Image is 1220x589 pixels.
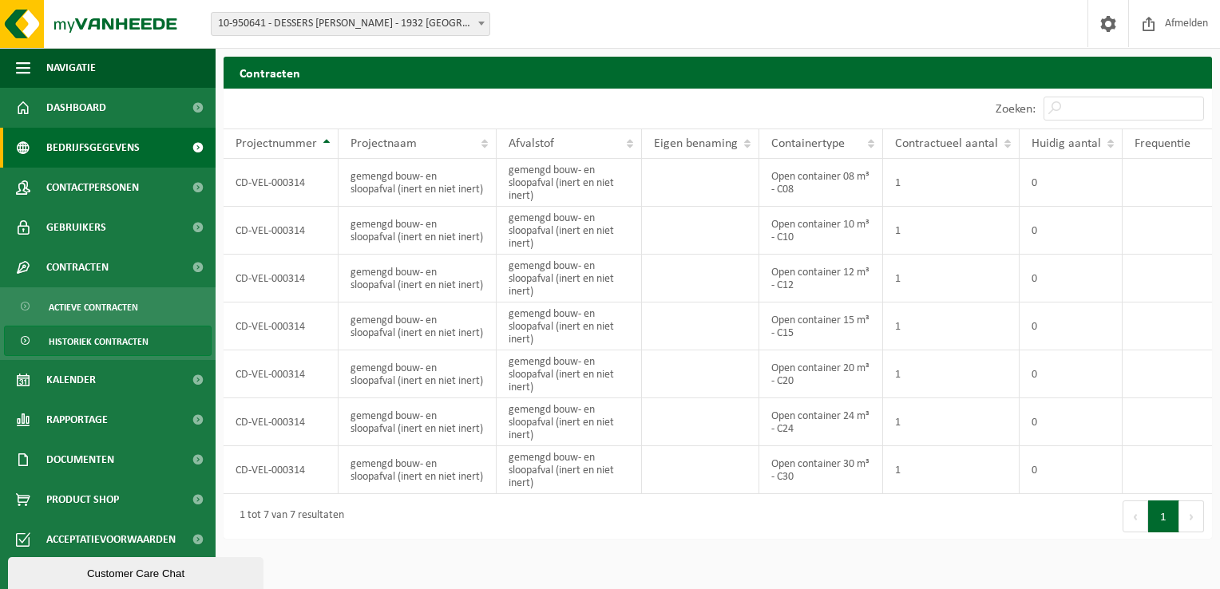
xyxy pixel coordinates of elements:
td: gemengd bouw- en sloopafval (inert en niet inert) [339,398,497,446]
span: Containertype [771,137,845,150]
td: gemengd bouw- en sloopafval (inert en niet inert) [497,446,642,494]
div: 1 tot 7 van 7 resultaten [232,502,344,531]
td: 1 [883,302,1020,350]
span: Kalender [46,360,96,400]
td: 1 [883,350,1020,398]
span: Product Shop [46,480,119,520]
td: gemengd bouw- en sloopafval (inert en niet inert) [497,302,642,350]
td: Open container 12 m³ - C12 [759,255,883,302]
td: CD-VEL-000314 [224,350,339,398]
td: 1 [883,255,1020,302]
label: Zoeken: [996,103,1036,116]
td: 0 [1020,302,1123,350]
span: Gebruikers [46,208,106,247]
a: Actieve contracten [4,291,212,322]
span: Navigatie [46,48,96,88]
td: gemengd bouw- en sloopafval (inert en niet inert) [339,207,497,255]
td: 1 [883,159,1020,207]
td: 0 [1020,207,1123,255]
td: gemengd bouw- en sloopafval (inert en niet inert) [339,302,497,350]
td: CD-VEL-000314 [224,255,339,302]
span: Dashboard [46,88,106,128]
h2: Contracten [224,57,1212,88]
td: Open container 15 m³ - C15 [759,302,883,350]
td: 0 [1020,255,1123,302]
td: gemengd bouw- en sloopafval (inert en niet inert) [497,207,642,255]
td: gemengd bouw- en sloopafval (inert en niet inert) [339,255,497,302]
span: Projectnaam [351,137,417,150]
button: Previous [1123,500,1148,532]
span: Frequentie [1135,137,1190,150]
td: CD-VEL-000314 [224,159,339,207]
td: Open container 20 m³ - C20 [759,350,883,398]
span: Contactpersonen [46,168,139,208]
span: Acceptatievoorwaarden [46,520,176,559]
td: CD-VEL-000314 [224,398,339,446]
td: 1 [883,398,1020,446]
iframe: chat widget [8,554,267,589]
span: Huidig aantal [1032,137,1101,150]
td: gemengd bouw- en sloopafval (inert en niet inert) [339,159,497,207]
td: gemengd bouw- en sloopafval (inert en niet inert) [497,255,642,302]
td: Open container 10 m³ - C10 [759,207,883,255]
td: Open container 30 m³ - C30 [759,446,883,494]
td: 1 [883,446,1020,494]
td: 1 [883,207,1020,255]
span: Afvalstof [509,137,554,150]
a: Historiek contracten [4,326,212,356]
span: Contractueel aantal [895,137,998,150]
span: Actieve contracten [49,292,138,322]
td: 0 [1020,446,1123,494]
button: 1 [1148,500,1179,532]
td: Open container 08 m³ - C08 [759,159,883,207]
span: Eigen benaming [654,137,738,150]
td: Open container 24 m³ - C24 [759,398,883,446]
span: Projectnummer [236,137,317,150]
span: Contracten [46,247,109,287]
span: 10-950641 - DESSERS HERMAN - 1932 SINT-STEVENS-WOLUWE, FRANS SMOLDERSSTRAAT 18C [211,12,490,36]
span: Documenten [46,440,114,480]
span: 10-950641 - DESSERS HERMAN - 1932 SINT-STEVENS-WOLUWE, FRANS SMOLDERSSTRAAT 18C [212,13,489,35]
td: 0 [1020,398,1123,446]
td: CD-VEL-000314 [224,446,339,494]
td: gemengd bouw- en sloopafval (inert en niet inert) [339,446,497,494]
td: gemengd bouw- en sloopafval (inert en niet inert) [339,350,497,398]
td: gemengd bouw- en sloopafval (inert en niet inert) [497,159,642,207]
span: Bedrijfsgegevens [46,128,140,168]
span: Rapportage [46,400,108,440]
td: 0 [1020,350,1123,398]
td: gemengd bouw- en sloopafval (inert en niet inert) [497,350,642,398]
td: 0 [1020,159,1123,207]
span: Historiek contracten [49,326,149,357]
td: CD-VEL-000314 [224,302,339,350]
td: CD-VEL-000314 [224,207,339,255]
button: Next [1179,500,1204,532]
td: gemengd bouw- en sloopafval (inert en niet inert) [497,398,642,446]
